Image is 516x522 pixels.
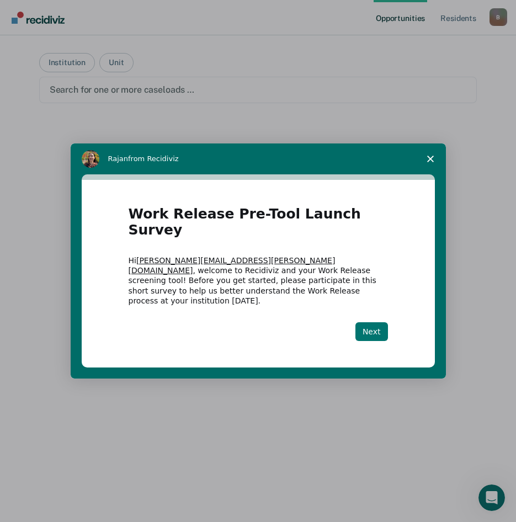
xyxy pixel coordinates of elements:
[129,206,388,244] h1: Work Release Pre-Tool Launch Survey
[129,255,388,306] div: Hi , welcome to Recidiviz and your Work Release screening tool! Before you get started, please pa...
[355,322,388,341] button: Next
[128,155,179,163] span: from Recidiviz
[415,143,446,174] span: Close survey
[82,150,99,168] img: Profile image for Rajan
[108,155,129,163] span: Rajan
[129,256,336,275] a: [PERSON_NAME][EMAIL_ADDRESS][PERSON_NAME][DOMAIN_NAME]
